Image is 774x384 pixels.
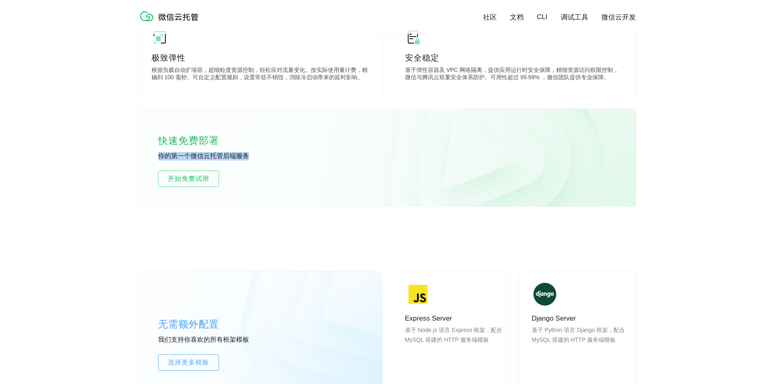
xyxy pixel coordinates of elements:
[405,52,623,63] p: 安全稳定
[158,132,239,149] p: 快速免费部署
[152,67,369,83] p: 根据负载自动扩缩容，超细粒度资源控制，轻松应对流量变化。按实际使用量计费，精确到 100 毫秒。可自定义配置规则，设置常驻不销毁，消除冷启动带来的延时影响。
[510,13,524,22] a: 文档
[561,13,588,22] a: 调试工具
[601,13,636,22] a: 微信云开发
[537,13,547,21] a: CLI
[139,8,204,24] img: 微信云托管
[532,325,629,364] p: 基于 Python 语言 Django 框架，配合 MySQL 搭建的 HTTP 服务端模板
[532,314,629,323] p: Django Server
[152,52,369,63] p: 极致弹性
[158,316,280,332] p: 无需额外配置
[158,336,280,345] p: 我们支持你喜欢的所有框架模板
[405,67,623,83] p: 基于弹性容器及 VPC 网络隔离，提供应用运行时安全保障，精细资源访问权限控制，微信与腾讯云双重安全体系防护。可用性超过 99.99% ，微信团队提供专业保障。
[405,314,503,323] p: Express Server
[158,152,280,161] p: 你的第一个微信云托管后端服务
[483,13,497,22] a: 社区
[158,174,219,184] span: 开始免费试用
[158,358,219,367] span: 选择更多模板
[139,19,204,26] a: 微信云托管
[405,325,503,364] p: 基于 Node.js 语言 Express 框架，配合 MySQL 搭建的 HTTP 服务端模板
